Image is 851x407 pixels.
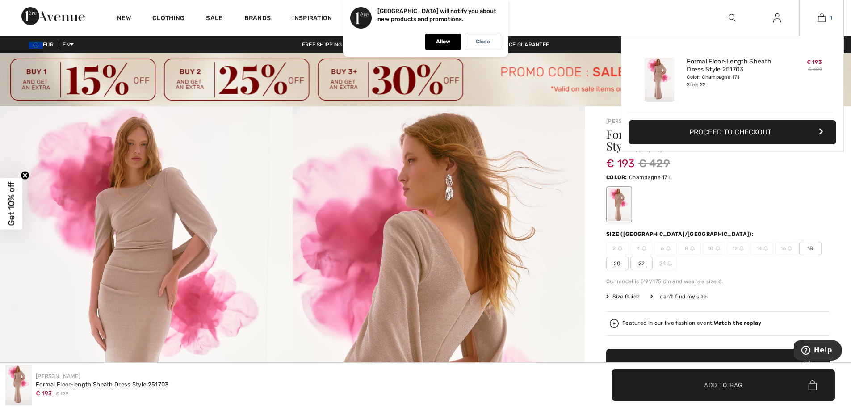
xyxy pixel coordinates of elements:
span: Add to Bag [704,380,742,390]
a: [PERSON_NAME] [36,373,80,379]
a: [PERSON_NAME] [606,118,651,124]
img: ring-m.svg [739,246,744,251]
div: Our model is 5'9"/175 cm and wears a size 6. [606,277,830,285]
span: 6 [654,242,677,255]
img: My Info [773,13,781,23]
div: Color: Champagne 171 Size: 22 [687,74,775,88]
img: Formal Floor-Length Sheath Dress Style 251703 [645,58,674,102]
span: EN [63,42,74,48]
p: Close [476,38,490,45]
img: ring-m.svg [690,246,695,251]
span: 14 [751,242,773,255]
span: € 193 [807,59,822,65]
div: Featured in our live fashion event. [622,320,761,326]
h1: Formal Floor-length Sheath Dress Style 251703 [606,129,792,152]
a: New [117,14,131,24]
span: 16 [775,242,797,255]
img: ring-m.svg [642,246,646,251]
a: Sale [206,14,222,24]
img: ring-m.svg [788,246,792,251]
span: Get 10% off [6,181,17,226]
span: 1 [830,14,832,22]
button: Add to Bag [606,349,830,380]
a: Brands [244,14,271,24]
span: € 193 [36,390,52,397]
a: Formal Floor-Length Sheath Dress Style 251703 [687,58,775,74]
img: ring-m.svg [667,261,672,266]
p: [GEOGRAPHIC_DATA] will notify you about new products and promotions. [377,8,496,22]
span: Size Guide [606,293,640,301]
span: Add to Bag [699,360,737,369]
div: Size ([GEOGRAPHIC_DATA]/[GEOGRAPHIC_DATA]): [606,230,755,238]
button: Add to Bag [612,369,835,401]
span: EUR [29,42,57,48]
span: 2 [606,242,629,255]
img: Euro [29,42,43,49]
button: Close teaser [21,171,29,180]
img: Formal Floor-Length Sheath Dress Style 251703 [5,365,32,405]
img: ring-m.svg [666,246,671,251]
img: Watch the replay [610,319,619,328]
span: 12 [727,242,749,255]
span: Inspiration [292,14,332,24]
s: € 429 [808,67,822,72]
a: Free shipping on orders over €130 [295,42,412,48]
p: Allow [436,38,450,45]
span: 24 [654,257,677,270]
img: search the website [729,13,736,23]
span: 8 [679,242,701,255]
span: Color: [606,174,627,180]
span: 18 [799,242,822,255]
span: € 193 [606,148,635,170]
div: Champagne 171 [608,188,631,221]
a: Lowest Price Guarantee [470,42,557,48]
a: 1 [800,13,843,23]
span: 20 [606,257,629,270]
a: Sign In [766,13,788,24]
img: ring-m.svg [763,246,768,251]
span: 22 [630,257,653,270]
div: I can't find my size [650,293,707,301]
button: Proceed to Checkout [629,120,836,144]
img: ring-m.svg [618,246,622,251]
div: Formal Floor-length Sheath Dress Style 251703 [36,380,169,389]
img: 1ère Avenue [21,7,85,25]
iframe: Opens a widget where you can find more information [794,340,842,362]
a: Clothing [152,14,184,24]
img: ring-m.svg [716,246,720,251]
span: 10 [703,242,725,255]
strong: Watch the replay [714,320,762,326]
span: € 429 [56,391,69,398]
img: My Bag [818,13,826,23]
span: 4 [630,242,653,255]
img: Bag.svg [808,380,817,390]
